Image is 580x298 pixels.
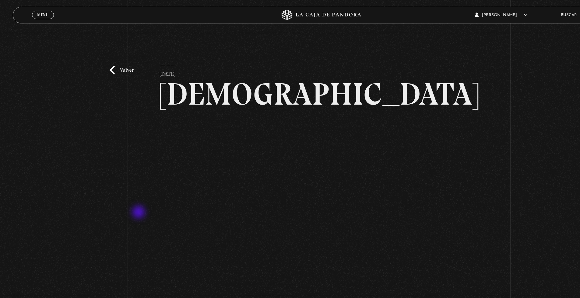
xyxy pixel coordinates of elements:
p: [DATE] [160,66,175,79]
a: Volver [110,66,134,75]
h2: [DEMOGRAPHIC_DATA] [160,79,478,109]
span: [PERSON_NAME] [475,13,528,17]
span: Menu [37,13,48,17]
a: Buscar [561,13,577,17]
span: Cerrar [35,19,50,23]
